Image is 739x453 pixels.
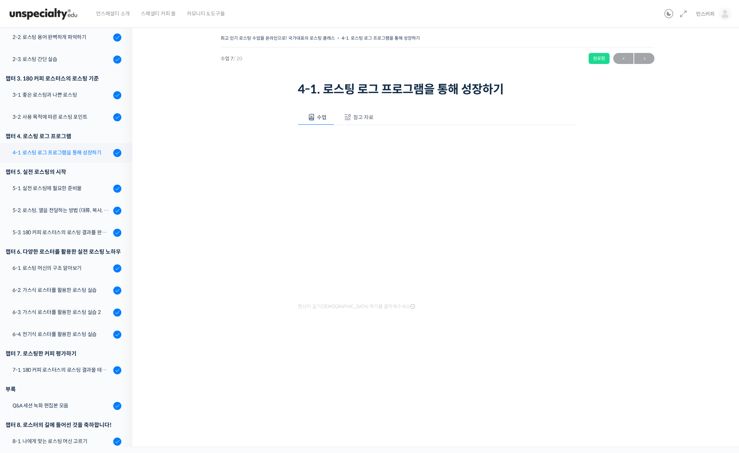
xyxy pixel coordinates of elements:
[13,149,111,157] div: 4-1. 로스팅 로그 프로그램을 통해 성장하기
[13,308,111,316] div: 6-3. 가스식 로스터를 활용한 로스팅 실습 2
[613,54,633,64] span: ←
[23,244,28,250] span: 홈
[13,113,111,121] div: 3-2. 사용 목적에 따른 로스팅 포인트
[342,35,420,41] a: 4-1. 로스팅 로그 프로그램을 통해 성장하기
[13,33,111,41] div: 2-2. 로스팅 용어 완벽하게 파악하기
[13,206,111,214] div: 5-2. 로스팅, 열을 전달하는 방법 (대류, 복사, 전도)
[13,184,111,192] div: 5-1. 실전 로스팅에 필요한 준비물
[6,247,121,257] div: 챕터 6. 다양한 로스터를 활용한 실전 로스팅 노하우
[589,53,610,64] div: 완료함
[2,233,49,252] a: 홈
[298,304,415,310] span: 영상이 끊기[DEMOGRAPHIC_DATA] 여기를 클릭해주세요
[114,244,122,250] span: 설정
[634,54,654,64] span: →
[6,167,121,177] div: 챕터 5. 실전 로스팅의 시작
[696,11,715,17] span: 민스커피
[13,91,111,99] div: 3-1. 좋은 로스팅과 나쁜 로스팅
[13,55,111,63] div: 2-3. 로스팅 간단 실습
[613,53,633,64] a: ←이전
[95,233,141,252] a: 설정
[6,420,121,430] div: 챕터 8. 로스터의 길에 들어선 것을 축하합니다!
[13,286,111,294] div: 6-2. 가스식 로스터를 활용한 로스팅 실습
[13,330,111,338] div: 6-4. 전기식 로스터를 활용한 로스팅 실습
[13,228,111,236] div: 5-3. 180 커피 로스터스의 로스팅 결과를 판단하는 노하우
[317,114,326,121] span: 수업
[233,56,242,62] span: / 20
[298,82,577,96] h1: 4-1. 로스팅 로그 프로그램을 통해 성장하기
[6,384,121,394] div: 부록
[6,74,121,83] div: 챕터 3. 180 커피 로스터스의 로스팅 기준
[67,245,76,250] span: 대화
[634,53,654,64] a: 다음→
[49,233,95,252] a: 대화
[6,349,121,359] div: 챕터 7. 로스팅한 커피 평가하기
[13,366,111,374] div: 7-1. 180 커피 로스터스의 로스팅 결과물 테스트 노하우
[13,264,111,272] div: 6-1. 로스팅 머신의 구조 알아보기
[13,437,111,445] div: 8-1. 나에게 맞는 로스팅 머신 고르기
[221,35,335,41] a: 최고 인기 로스팅 수업을 온라인으로! 국가대표의 로스팅 클래스
[6,131,121,141] div: 챕터 4. 로스팅 로그 프로그램
[221,56,242,61] span: 수업 7
[13,402,111,410] div: Q&A 세션 녹화 편집본 모음
[353,114,374,121] span: 참고 자료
